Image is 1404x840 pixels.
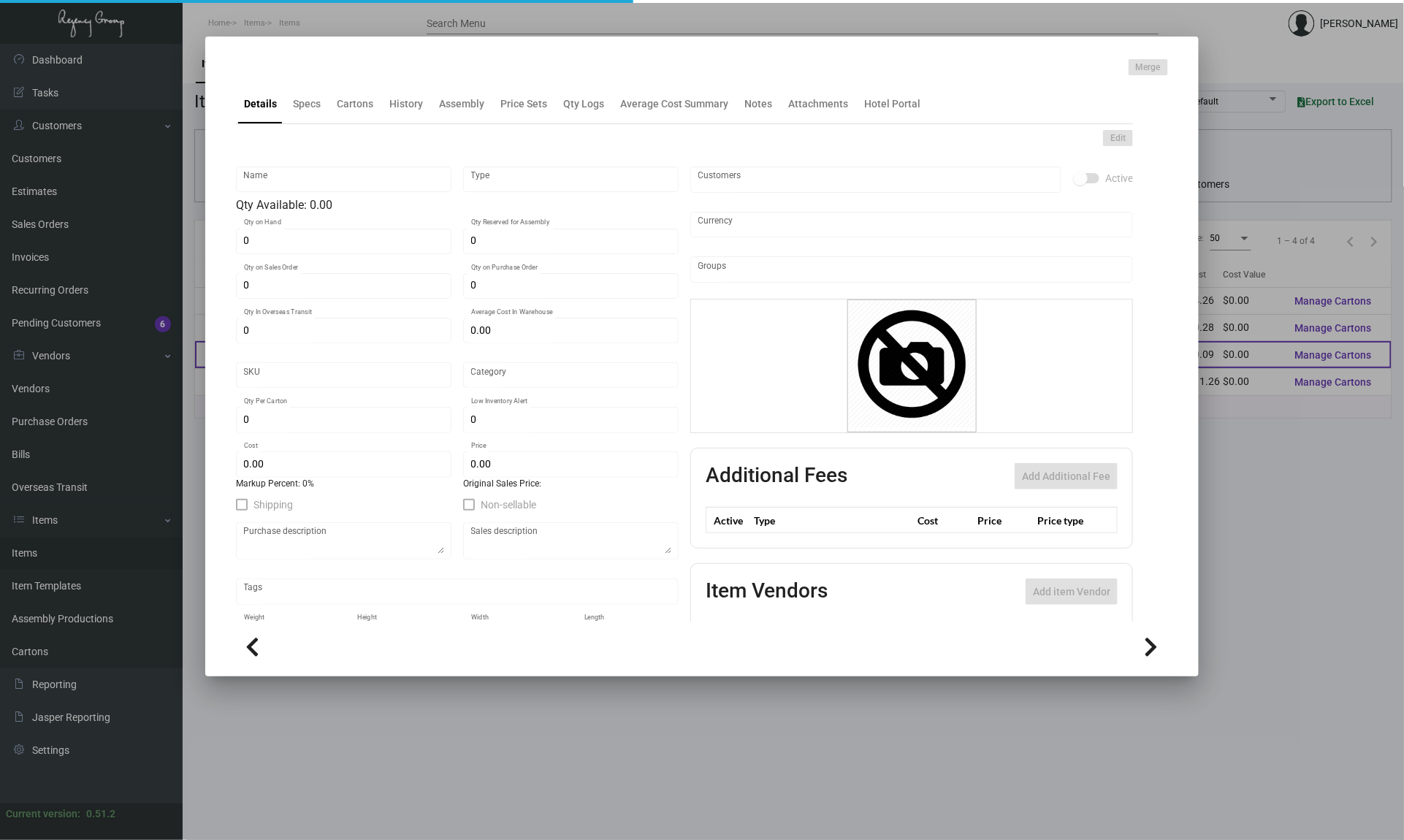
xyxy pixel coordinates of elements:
[750,508,914,533] th: Type
[481,496,536,513] span: Non-sellable
[563,96,604,112] div: Qty Logs
[6,806,80,822] div: Current version:
[744,96,772,112] div: Notes
[253,496,293,513] span: Shipping
[788,96,848,112] div: Attachments
[1015,463,1118,489] button: Add Additional Fee
[698,264,1126,275] input: Add new..
[706,579,828,605] h2: Item Vendors
[914,508,974,533] th: Cost
[1103,130,1133,146] button: Edit
[1105,169,1133,187] span: Active
[974,508,1034,533] th: Price
[864,96,920,112] div: Hotel Portal
[439,96,484,112] div: Assembly
[337,96,373,112] div: Cartons
[1129,59,1168,75] button: Merge
[706,463,847,489] h2: Additional Fees
[86,806,115,822] div: 0.51.2
[389,96,423,112] div: History
[293,96,321,112] div: Specs
[1033,586,1110,597] span: Add item Vendor
[1136,61,1161,74] span: Merge
[500,96,547,112] div: Price Sets
[236,196,679,214] div: Qty Available: 0.00
[1034,508,1100,533] th: Price type
[698,174,1054,186] input: Add new..
[620,96,728,112] div: Average Cost Summary
[706,508,751,533] th: Active
[1026,579,1118,605] button: Add item Vendor
[1022,470,1110,482] span: Add Additional Fee
[1110,132,1126,145] span: Edit
[244,96,277,112] div: Details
